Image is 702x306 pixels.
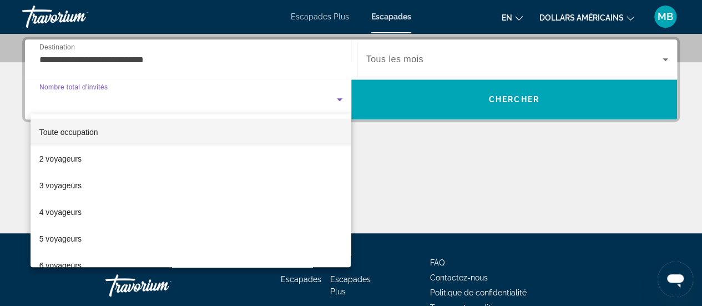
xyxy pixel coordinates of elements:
font: 4 voyageurs [39,208,82,217]
font: 6 voyageurs [39,261,82,270]
font: Toute occupation [39,128,98,137]
font: 5 voyageurs [39,234,82,243]
font: 2 voyageurs [39,154,82,163]
font: 3 voyageurs [39,181,82,190]
iframe: Bouton de lancement de la fenêtre de messagerie [658,262,693,297]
